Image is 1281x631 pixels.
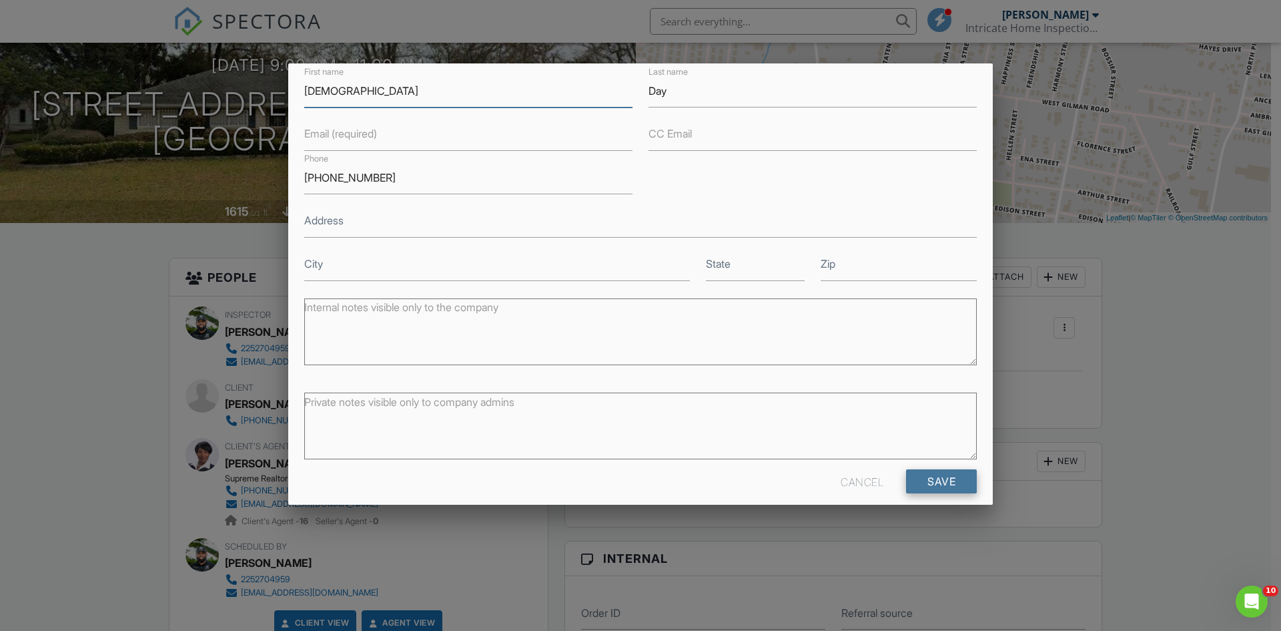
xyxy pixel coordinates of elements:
[304,126,377,141] label: Email (required)
[304,300,498,314] label: Internal notes visible only to the company
[304,153,328,165] label: Phone
[821,256,835,271] label: Zip
[649,66,688,78] label: Last name
[649,126,692,141] label: CC Email
[841,469,883,493] div: Cancel
[1263,586,1278,596] span: 10
[304,256,323,271] label: City
[906,469,977,493] input: Save
[304,213,344,228] label: Address
[304,395,514,409] label: Private notes visible only to company admins
[706,256,731,271] label: State
[304,66,344,78] label: First name
[1236,586,1268,618] iframe: Intercom live chat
